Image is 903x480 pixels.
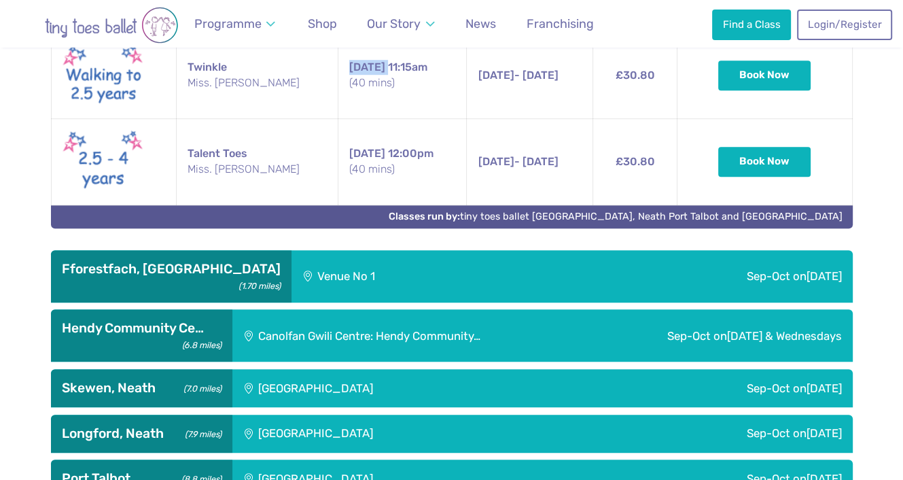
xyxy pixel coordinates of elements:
small: (7.0 miles) [179,380,221,394]
small: Miss. [PERSON_NAME] [188,162,327,177]
h3: Longford, Neath [62,426,222,442]
span: [DATE] [349,61,385,73]
span: Shop [308,16,337,31]
a: Classes run by:tiny toes ballet [GEOGRAPHIC_DATA], Neath Port Talbot and [GEOGRAPHIC_DATA] [389,211,843,222]
h3: Fforestfach, [GEOGRAPHIC_DATA] [62,261,281,277]
a: Shop [302,9,343,39]
span: [DATE] [349,147,385,160]
span: News [465,16,496,31]
td: Twinkle [176,32,338,118]
small: (40 mins) [349,162,455,177]
button: Book Now [718,61,811,90]
h3: Hendy Community Ce… [62,320,222,337]
small: (1.70 miles) [234,277,280,292]
td: 12:00pm [338,118,467,205]
td: £30.80 [592,32,677,118]
span: Programme [194,16,262,31]
span: - [DATE] [478,155,558,168]
small: (7.9 miles) [180,426,221,440]
strong: Classes run by: [389,211,460,222]
div: Sep-Oct on [583,415,853,453]
a: News [459,9,502,39]
div: Canolfan Gwili Centre: Hendy Community… [232,309,585,362]
div: Venue No 1 [291,250,543,303]
span: [DATE] [478,155,514,168]
small: (40 mins) [349,75,455,90]
img: Walking to Twinkle New (May 2025) [63,41,144,110]
span: [DATE] [478,69,514,82]
div: Sep-Oct on [543,250,853,303]
img: Talent toes New (May 2025) [63,127,144,196]
span: [DATE] [807,381,842,395]
small: (6.8 miles) [177,337,221,351]
span: [DATE] [807,269,842,283]
img: tiny toes ballet [16,7,207,44]
a: Franchising [520,9,600,39]
div: [GEOGRAPHIC_DATA] [232,415,583,453]
small: Miss. [PERSON_NAME] [188,75,327,90]
a: Our Story [361,9,441,39]
span: Our Story [367,16,421,31]
span: Franchising [527,16,594,31]
div: [GEOGRAPHIC_DATA] [232,369,583,407]
button: Book Now [718,147,811,177]
td: Talent Toes [176,118,338,205]
div: Sep-Oct on [585,309,852,362]
td: 11:15am [338,32,467,118]
a: Login/Register [797,10,892,39]
td: £30.80 [592,118,677,205]
span: [DATE] [807,426,842,440]
span: [DATE] & Wednesdays [727,329,842,343]
h3: Skewen, Neath [62,380,222,396]
a: Find a Class [712,10,791,39]
div: Sep-Oct on [583,369,853,407]
a: Programme [188,9,282,39]
span: - [DATE] [478,69,558,82]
